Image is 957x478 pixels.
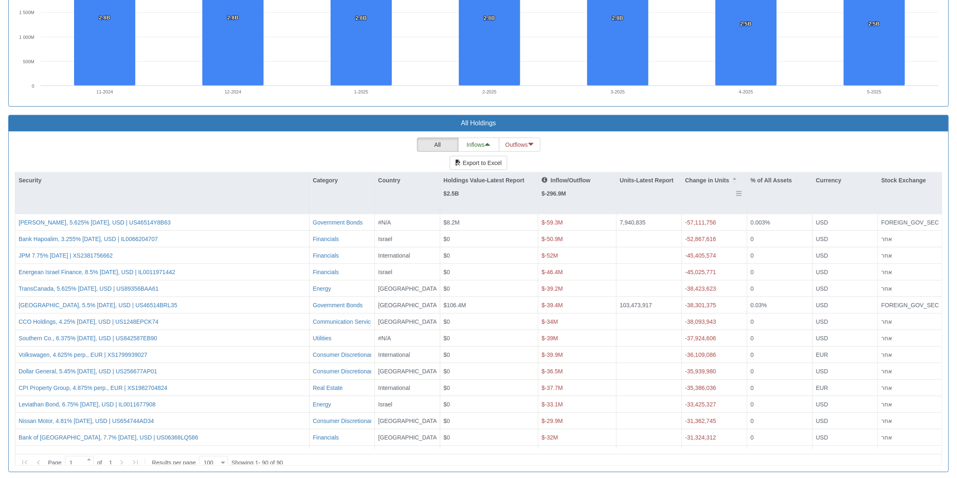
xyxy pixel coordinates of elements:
div: -31,324,312 [685,433,744,441]
button: Export to Excel [450,156,507,170]
span: $-52M [542,252,558,258]
div: USD [816,367,874,375]
div: אחר [881,284,939,292]
strong: $-296.9M [542,190,566,197]
div: 0 [751,416,809,425]
span: $0 [444,434,450,440]
div: Communication Services [313,317,377,325]
div: 103,473,917 [620,301,678,309]
strong: $2.5B [444,190,459,197]
button: Bank of [GEOGRAPHIC_DATA], 7.7% [DATE], USD | US06368LQ586 [19,433,198,441]
div: [GEOGRAPHIC_DATA] [378,367,437,375]
div: USD [816,284,874,292]
h3: All Holdings [15,119,942,127]
div: International [378,383,437,392]
span: $-39M [542,335,558,341]
div: 0 [751,383,809,392]
text: 500M [23,59,34,64]
div: 0 [751,400,809,408]
div: -52,867,616 [685,234,744,243]
span: Results per page [152,459,196,467]
span: $-36.5M [542,368,563,374]
div: 0 [751,367,809,375]
div: 0 [751,334,809,342]
div: -33,425,327 [685,400,744,408]
div: אחר [881,317,939,325]
text: 4-2025 [739,89,753,94]
div: International [378,251,437,259]
button: Utilities [313,334,331,342]
button: Financials [313,268,339,276]
div: USD [816,251,874,259]
button: TransCanada, 5.625% [DATE], USD | US89356BAA61 [19,284,158,292]
button: JPM 7.75% [DATE] | XS2381756662 [19,251,113,259]
div: [GEOGRAPHIC_DATA] [378,416,437,425]
div: 7,940,835 [620,218,678,227]
tspan: 2.8B [484,15,495,21]
span: $-46.4M [542,268,563,275]
text: 12-2024 [225,89,241,94]
div: אחר [881,433,939,441]
text: 5-2025 [867,89,881,94]
div: CCO Holdings, 4.25% [DATE], USD | US1248EPCK74 [19,317,158,325]
div: Energean Israel Finance, 8.5% [DATE], USD | IL0011971442 [19,268,175,276]
span: $8.2M [444,219,460,226]
p: Units-Latest Report [620,176,674,185]
div: % of All Assets [747,172,812,188]
button: Financials [313,251,339,259]
span: 1 [102,459,112,467]
span: $0 [444,235,450,242]
div: Security [15,172,309,188]
span: $-39.9M [542,351,563,358]
button: Nissan Motor, 4.81% [DATE], USD | US654744AD34 [19,416,154,425]
tspan: 1 500M [19,10,34,15]
button: Financials [313,234,339,243]
div: 0 [751,350,809,358]
button: Southern Co., 6.375% [DATE], USD | US842587EB90 [19,334,157,342]
p: Change in Units [685,176,729,185]
tspan: 2.8B [227,14,238,21]
div: אחר [881,334,939,342]
button: [GEOGRAPHIC_DATA], 5.5% [DATE], USD | US46514BRL35 [19,301,177,309]
div: FOREIGN_GOV_SEC [881,218,939,227]
div: Consumer Discretionary [313,416,375,425]
div: [GEOGRAPHIC_DATA] [378,301,437,309]
tspan: 2.8B [612,15,623,21]
span: $-59.3M [542,219,563,226]
button: Bank Hapoalim, 3.255% [DATE], USD | IL0066204707 [19,234,158,243]
div: USD [816,416,874,425]
span: $0 [444,335,450,341]
div: אחר [881,400,939,408]
span: $-37.7M [542,384,563,391]
span: $-39.2M [542,285,563,292]
span: $0 [444,252,450,258]
p: Holdings Value-Latest Report [444,176,524,185]
button: Consumer Discretionary [313,350,375,358]
tspan: 2.5B [740,21,751,27]
button: Consumer Discretionary [313,367,375,375]
div: Israel [378,268,437,276]
button: Dollar General, 5.45% [DATE], USD | US256677AP01 [19,367,157,375]
div: -35,386,036 [685,383,744,392]
div: Real Estate [313,383,343,392]
span: $0 [444,268,450,275]
div: USD [816,317,874,325]
button: Government Bonds [313,301,363,309]
div: Volkswagen, 4.625% perp., EUR | XS1799939027 [19,350,147,358]
div: Israel [378,234,437,243]
div: 0 [751,234,809,243]
div: USD [816,218,874,227]
div: -31,362,745 [685,416,744,425]
div: -37,924,606 [685,334,744,342]
div: אחר [881,251,939,259]
div: Israel [378,400,437,408]
div: -45,025,771 [685,268,744,276]
div: USD [816,268,874,276]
